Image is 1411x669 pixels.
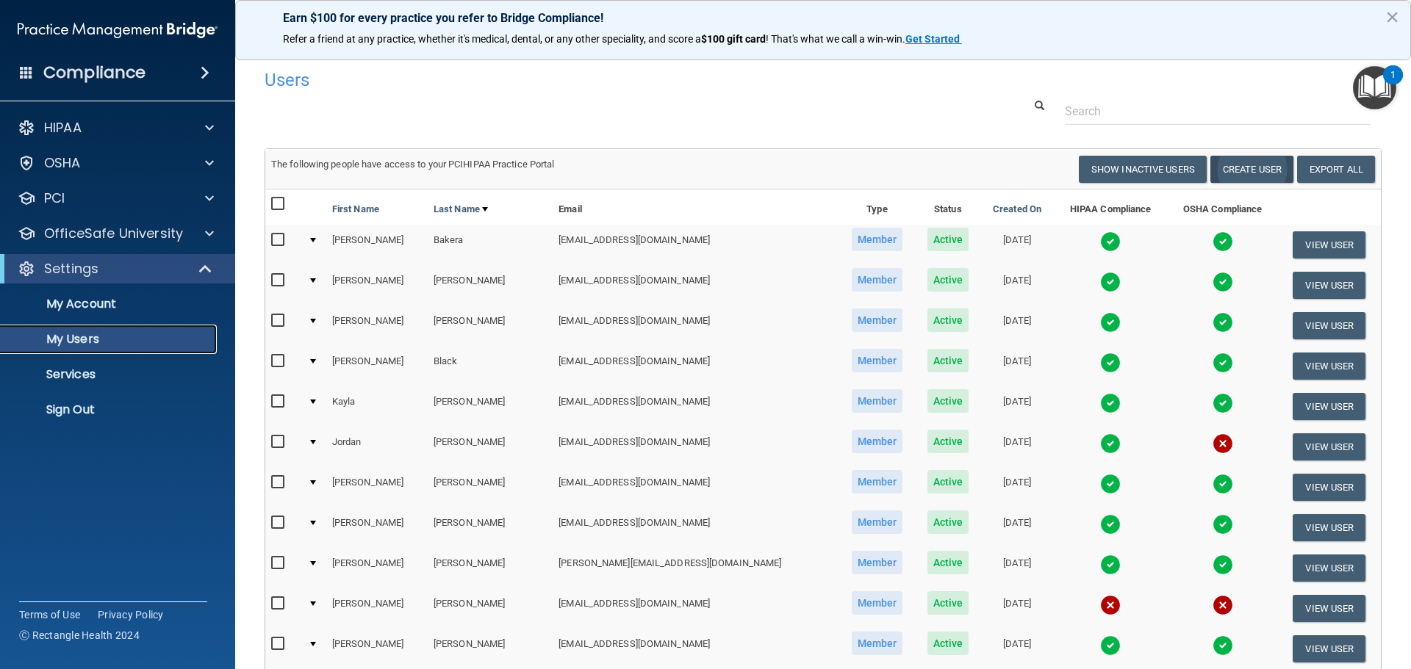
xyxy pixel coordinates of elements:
[927,308,969,332] span: Active
[98,607,164,622] a: Privacy Policy
[1100,554,1121,575] img: tick.e7d51cea.svg
[701,33,766,45] strong: $100 gift card
[1100,595,1121,615] img: cross.ca9f0e7f.svg
[19,628,140,643] span: Ⓒ Rectangle Health 2024
[980,427,1054,467] td: [DATE]
[1100,474,1121,494] img: tick.e7d51cea.svg
[1353,66,1396,109] button: Open Resource Center, 1 new notification
[428,548,553,588] td: [PERSON_NAME]
[428,427,553,467] td: [PERSON_NAME]
[852,349,903,372] span: Member
[18,119,214,137] a: HIPAA
[1293,312,1365,339] button: View User
[326,305,428,346] td: [PERSON_NAME]
[326,225,428,265] td: [PERSON_NAME]
[18,225,214,242] a: OfficeSafe University
[1213,514,1233,535] img: tick.e7d51cea.svg
[44,189,65,207] p: PCI
[1100,272,1121,292] img: tick.e7d51cea.svg
[18,189,214,207] a: PCI
[905,33,960,45] strong: Get Started
[1297,156,1375,183] a: Export All
[332,200,379,218] a: First Name
[852,510,903,534] span: Member
[553,507,839,548] td: [EMAIL_ADDRESS][DOMAIN_NAME]
[428,346,553,386] td: Black
[1100,312,1121,333] img: tick.e7d51cea.svg
[283,33,701,45] span: Refer a friend at any practice, whether it's medical, dental, or any other speciality, and score a
[852,551,903,574] span: Member
[434,200,488,218] a: Last Name
[1213,635,1233,656] img: tick.e7d51cea.svg
[1293,272,1365,299] button: View User
[1213,554,1233,575] img: tick.e7d51cea.svg
[852,430,903,453] span: Member
[553,189,839,225] th: Email
[326,467,428,507] td: [PERSON_NAME]
[1213,393,1233,413] img: tick.e7d51cea.svg
[852,308,903,332] span: Member
[1054,189,1167,225] th: HIPAA Compliance
[1210,156,1293,183] button: Create User
[852,389,903,413] span: Member
[553,305,839,346] td: [EMAIL_ADDRESS][DOMAIN_NAME]
[18,154,214,172] a: OSHA
[428,507,553,548] td: [PERSON_NAME]
[553,548,839,588] td: [PERSON_NAME][EMAIL_ADDRESS][DOMAIN_NAME]
[1390,75,1396,94] div: 1
[766,33,905,45] span: ! That's what we call a win-win.
[1157,565,1393,623] iframe: Drift Widget Chat Controller
[1100,393,1121,413] img: tick.e7d51cea.svg
[927,430,969,453] span: Active
[326,265,428,305] td: [PERSON_NAME]
[927,632,969,655] span: Active
[980,265,1054,305] td: [DATE]
[44,225,183,242] p: OfficeSafe University
[927,228,969,251] span: Active
[1100,231,1121,252] img: tick.e7d51cea.svg
[265,70,907,90] h4: Users
[980,467,1054,507] td: [DATE]
[553,588,839,629] td: [EMAIL_ADDRESS][DOMAIN_NAME]
[980,629,1054,669] td: [DATE]
[927,349,969,372] span: Active
[553,467,839,507] td: [EMAIL_ADDRESS][DOMAIN_NAME]
[980,225,1054,265] td: [DATE]
[1213,231,1233,252] img: tick.e7d51cea.svg
[1293,231,1365,258] button: View User
[980,305,1054,346] td: [DATE]
[852,632,903,655] span: Member
[927,591,969,615] span: Active
[43,62,146,83] h4: Compliance
[1100,635,1121,656] img: tick.e7d51cea.svg
[10,367,210,382] p: Services
[326,588,428,629] td: [PERSON_NAME]
[326,507,428,548] td: [PERSON_NAME]
[10,402,210,417] p: Sign Out
[18,260,213,278] a: Settings
[927,268,969,292] span: Active
[326,548,428,588] td: [PERSON_NAME]
[326,386,428,427] td: Kayla
[1079,156,1207,183] button: Show Inactive Users
[1293,514,1365,541] button: View User
[927,470,969,493] span: Active
[852,228,903,251] span: Member
[1213,312,1233,333] img: tick.e7d51cea.svg
[428,588,553,629] td: [PERSON_NAME]
[980,346,1054,386] td: [DATE]
[1293,352,1365,380] button: View User
[1065,98,1371,125] input: Search
[927,551,969,574] span: Active
[283,11,1363,25] p: Earn $100 for every practice you refer to Bridge Compliance!
[927,389,969,413] span: Active
[980,507,1054,548] td: [DATE]
[1100,352,1121,373] img: tick.e7d51cea.svg
[44,119,82,137] p: HIPAA
[1293,433,1365,460] button: View User
[1293,635,1365,662] button: View User
[428,629,553,669] td: [PERSON_NAME]
[326,346,428,386] td: [PERSON_NAME]
[927,510,969,534] span: Active
[1213,433,1233,454] img: cross.ca9f0e7f.svg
